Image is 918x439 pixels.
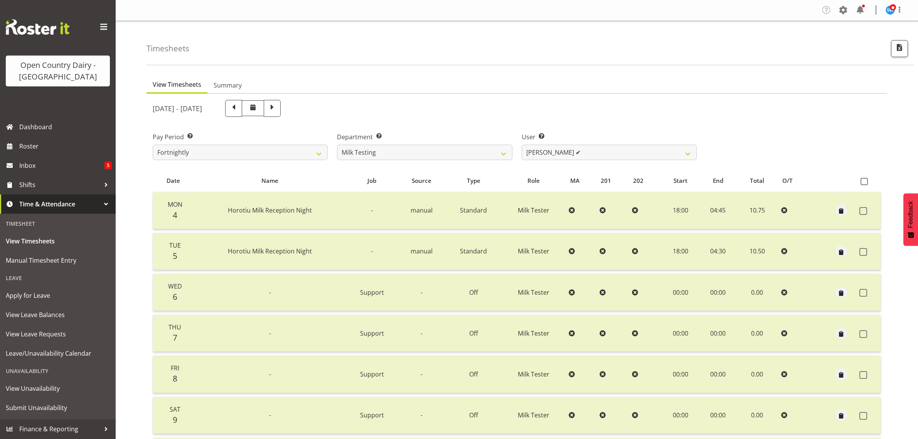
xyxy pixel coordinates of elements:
[173,373,177,384] span: 8
[467,176,480,185] span: Type
[168,282,182,290] span: Wed
[371,206,373,214] span: -
[736,274,778,311] td: 0.00
[736,192,778,229] td: 10.75
[518,411,549,419] span: Milk Tester
[19,160,104,171] span: Inbox
[700,233,736,270] td: 04:30
[411,206,433,214] span: manual
[886,5,895,15] img: steve-webb7510.jpg
[360,329,384,338] span: Support
[173,414,177,425] span: 9
[700,356,736,393] td: 00:00
[168,323,181,331] span: Thu
[228,247,312,255] span: Horotiu Milk Reception Night
[6,19,69,35] img: Rosterit website logo
[518,247,549,255] span: Milk Tester
[228,206,312,214] span: Horotiu Milk Reception Night
[527,176,540,185] span: Role
[19,198,100,210] span: Time & Attendance
[167,176,180,185] span: Date
[421,288,423,297] span: -
[269,411,271,419] span: -
[446,397,502,434] td: Off
[412,176,431,185] span: Source
[6,235,110,247] span: View Timesheets
[104,162,112,169] span: 5
[2,231,114,251] a: View Timesheets
[661,315,700,352] td: 00:00
[411,247,433,255] span: manual
[907,201,914,228] span: Feedback
[261,176,278,185] span: Name
[2,305,114,324] a: View Leave Balances
[736,397,778,434] td: 0.00
[661,274,700,311] td: 00:00
[153,104,202,113] h5: [DATE] - [DATE]
[421,370,423,378] span: -
[6,383,110,394] span: View Unavailability
[601,176,611,185] span: 201
[446,192,502,229] td: Standard
[700,315,736,352] td: 00:00
[522,132,697,142] label: User
[19,423,100,435] span: Finance & Reporting
[421,411,423,419] span: -
[700,274,736,311] td: 00:00
[13,59,102,83] div: Open Country Dairy - [GEOGRAPHIC_DATA]
[360,370,384,378] span: Support
[700,192,736,229] td: 04:45
[518,329,549,338] span: Milk Tester
[6,290,110,301] span: Apply for Leave
[736,315,778,352] td: 0.00
[633,176,643,185] span: 202
[446,315,502,352] td: Off
[6,328,110,340] span: View Leave Requests
[6,402,110,414] span: Submit Unavailability
[173,209,177,220] span: 4
[169,241,181,250] span: Tue
[269,329,271,338] span: -
[2,344,114,363] a: Leave/Unavailability Calendar
[214,81,242,90] span: Summary
[518,288,549,297] span: Milk Tester
[891,40,908,57] button: Export CSV
[153,80,201,89] span: View Timesheets
[6,348,110,359] span: Leave/Unavailability Calendar
[518,370,549,378] span: Milk Tester
[153,132,328,142] label: Pay Period
[19,179,100,191] span: Shifts
[371,247,373,255] span: -
[661,356,700,393] td: 00:00
[367,176,376,185] span: Job
[2,251,114,270] a: Manual Timesheet Entry
[170,405,180,414] span: Sat
[147,44,189,53] h4: Timesheets
[19,121,112,133] span: Dashboard
[700,397,736,434] td: 00:00
[446,356,502,393] td: Off
[173,332,177,343] span: 7
[736,356,778,393] td: 0.00
[269,288,271,297] span: -
[171,364,179,372] span: Fri
[903,193,918,246] button: Feedback - Show survey
[6,255,110,266] span: Manual Timesheet Entry
[2,324,114,344] a: View Leave Requests
[421,329,423,338] span: -
[750,176,764,185] span: Total
[570,176,579,185] span: MA
[2,286,114,305] a: Apply for Leave
[269,370,271,378] span: -
[173,291,177,302] span: 6
[518,206,549,214] span: Milk Tester
[446,233,502,270] td: Standard
[19,140,112,152] span: Roster
[661,397,700,434] td: 00:00
[2,379,114,398] a: View Unavailability
[360,411,384,419] span: Support
[2,363,114,379] div: Unavailability
[674,176,687,185] span: Start
[446,274,502,311] td: Off
[736,233,778,270] td: 10.50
